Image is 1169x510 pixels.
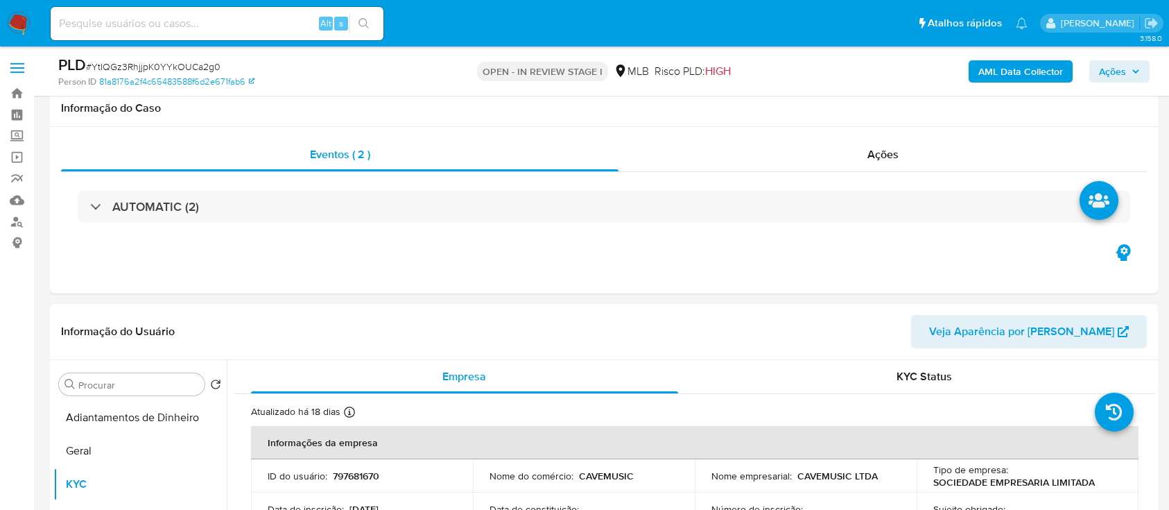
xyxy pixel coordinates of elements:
[78,379,199,391] input: Procurar
[933,476,1095,488] p: SOCIEDADE EMPRESARIA LIMITADA
[969,60,1073,83] button: AML Data Collector
[58,53,86,76] b: PLD
[320,17,331,30] span: Alt
[112,199,199,214] h3: AUTOMATIC (2)
[78,191,1130,223] div: AUTOMATIC (2)
[349,14,378,33] button: search-icon
[928,16,1002,31] span: Atalhos rápidos
[53,401,227,434] button: Adiantamentos de Dinheiro
[210,379,221,394] button: Retornar ao pedido padrão
[614,64,649,79] div: MLB
[99,76,254,88] a: 81a8176a2f4c65483588f6d2e671fab6
[310,146,370,162] span: Eventos ( 2 )
[251,426,1138,459] th: Informações da empresa
[51,15,383,33] input: Pesquise usuários ou casos...
[86,60,220,74] span: # YtIQGz3RhjjpK0YYkOUCa2g0
[579,470,634,482] p: CAVEMUSIC
[929,315,1114,348] span: Veja Aparência por [PERSON_NAME]
[933,464,1008,476] p: Tipo de empresa :
[867,146,899,162] span: Ações
[53,468,227,501] button: KYC
[477,62,608,81] p: OPEN - IN REVIEW STAGE I
[61,101,1147,115] h1: Informação do Caso
[333,470,379,482] p: 797681670
[442,368,486,384] span: Empresa
[705,63,731,79] span: HIGH
[978,60,1063,83] b: AML Data Collector
[797,470,878,482] p: CAVEMUSIC LTDA
[897,368,952,384] span: KYC Status
[61,325,175,339] h1: Informação do Usuário
[655,64,731,79] span: Risco PLD:
[1061,17,1139,30] p: carlos.guerra@mercadopago.com.br
[64,379,76,390] button: Procurar
[911,315,1147,348] button: Veja Aparência por [PERSON_NAME]
[251,405,340,418] p: Atualizado há 18 dias
[268,470,327,482] p: ID do usuário :
[1144,16,1159,31] a: Sair
[58,76,96,88] b: Person ID
[490,470,573,482] p: Nome do comércio :
[1016,17,1028,29] a: Notificações
[1099,60,1126,83] span: Ações
[339,17,343,30] span: s
[1089,60,1150,83] button: Ações
[53,434,227,468] button: Geral
[711,470,792,482] p: Nome empresarial :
